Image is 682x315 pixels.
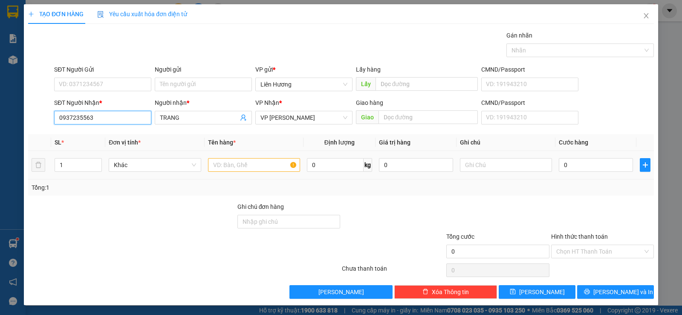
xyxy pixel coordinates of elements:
button: deleteXóa Thông tin [394,285,497,299]
span: user-add [240,114,247,121]
input: Dọc đường [376,77,478,91]
label: Gán nhãn [506,32,532,39]
div: Người nhận [155,98,252,107]
span: Khác [114,159,196,171]
span: save [510,289,516,295]
span: Đơn vị tính [109,139,141,146]
span: Tổng cước [446,233,474,240]
button: delete [32,158,45,172]
span: plus [640,162,650,168]
button: [PERSON_NAME] [289,285,392,299]
span: printer [584,289,590,295]
th: Ghi chú [457,134,555,151]
span: VP Nhận [255,99,279,106]
button: printer[PERSON_NAME] và In [577,285,654,299]
span: [PERSON_NAME] [519,287,565,297]
button: plus [640,158,650,172]
button: Close [634,4,658,28]
span: Cước hàng [559,139,588,146]
div: VP gửi [255,65,353,74]
label: Ghi chú đơn hàng [237,203,284,210]
span: [PERSON_NAME] [318,287,364,297]
span: Định lượng [324,139,355,146]
div: CMND/Passport [481,65,578,74]
div: SĐT Người Gửi [54,65,151,74]
span: Giao hàng [356,99,383,106]
input: Ghi chú đơn hàng [237,215,340,228]
button: save[PERSON_NAME] [499,285,575,299]
span: SL [55,139,61,146]
span: Xóa Thông tin [432,287,469,297]
div: Người gửi [155,65,252,74]
span: Yêu cầu xuất hóa đơn điện tử [97,11,187,17]
span: delete [422,289,428,295]
span: Giá trị hàng [379,139,410,146]
span: VP Phan Rí [260,111,347,124]
input: 0 [379,158,453,172]
span: Lấy hàng [356,66,381,73]
input: Dọc đường [379,110,478,124]
div: Tổng: 1 [32,183,264,192]
span: Tên hàng [208,139,236,146]
span: plus [28,11,34,17]
span: [PERSON_NAME] và In [593,287,653,297]
div: Chưa thanh toán [341,264,445,279]
label: Hình thức thanh toán [551,233,608,240]
input: VD: Bàn, Ghế [208,158,300,172]
div: SĐT Người Nhận [54,98,151,107]
div: CMND/Passport [481,98,578,107]
span: close [643,12,650,19]
span: Lấy [356,77,376,91]
span: TẠO ĐƠN HÀNG [28,11,84,17]
span: Liên Hương [260,78,347,91]
span: kg [364,158,372,172]
img: icon [97,11,104,18]
input: Ghi Chú [460,158,552,172]
span: Giao [356,110,379,124]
